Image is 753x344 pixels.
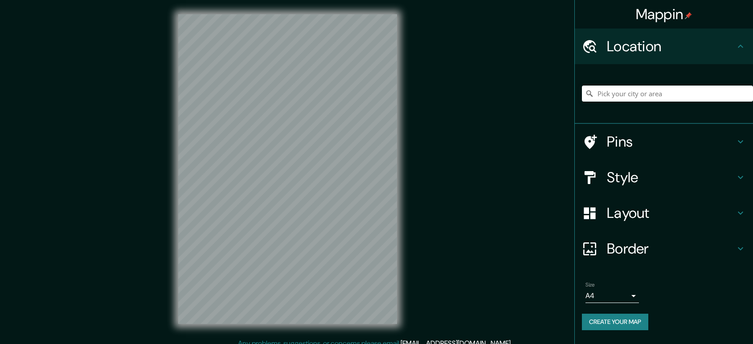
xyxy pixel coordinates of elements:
[607,204,735,222] h4: Layout
[178,14,397,324] canvas: Map
[582,86,753,102] input: Pick your city or area
[575,124,753,160] div: Pins
[636,5,692,23] h4: Mappin
[607,240,735,258] h4: Border
[575,160,753,195] div: Style
[607,37,735,55] h4: Location
[607,168,735,186] h4: Style
[575,29,753,64] div: Location
[575,195,753,231] div: Layout
[582,314,648,330] button: Create your map
[585,289,639,303] div: A4
[685,12,692,19] img: pin-icon.png
[607,133,735,151] h4: Pins
[575,231,753,266] div: Border
[585,281,595,289] label: Size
